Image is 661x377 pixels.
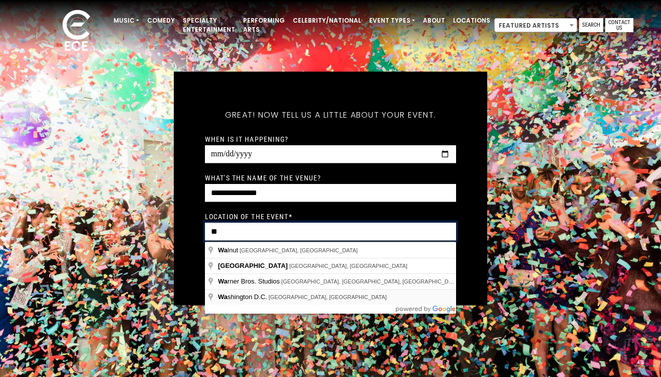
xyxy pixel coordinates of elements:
[218,293,269,301] span: shington D.C.
[449,12,494,29] a: Locations
[289,263,407,269] span: [GEOGRAPHIC_DATA], [GEOGRAPHIC_DATA]
[289,12,365,29] a: Celebrity/National
[419,12,449,29] a: About
[495,19,577,33] span: Featured Artists
[605,18,633,32] a: Contact Us
[579,18,603,32] a: Search
[269,294,387,300] span: [GEOGRAPHIC_DATA], [GEOGRAPHIC_DATA]
[205,97,456,133] h5: Great! Now tell us a little about your event.
[205,135,289,144] label: When is it happening?
[143,12,179,29] a: Comedy
[218,277,281,285] span: rner Bros. Studios
[51,7,101,56] img: ece_new_logo_whitev2-1.png
[281,278,460,285] span: [GEOGRAPHIC_DATA], [GEOGRAPHIC_DATA], [GEOGRAPHIC_DATA]
[179,12,239,38] a: Specialty Entertainment
[218,262,288,269] span: [GEOGRAPHIC_DATA]
[218,277,228,285] span: Wa
[109,12,143,29] a: Music
[365,12,419,29] a: Event Types
[218,246,228,254] span: Wa
[494,18,577,32] span: Featured Artists
[218,293,228,301] span: Wa
[240,247,358,253] span: [GEOGRAPHIC_DATA], [GEOGRAPHIC_DATA]
[218,246,240,254] span: lnut
[205,173,321,182] label: What's the name of the venue?
[239,12,289,38] a: Performing Arts
[205,212,292,221] label: Location of the event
